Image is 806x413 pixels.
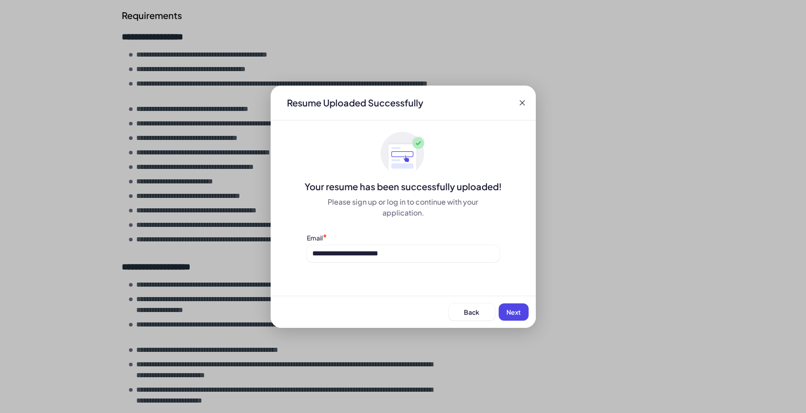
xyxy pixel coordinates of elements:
span: Back [464,308,479,316]
div: Please sign up or log in to continue with your application. [307,197,500,218]
div: Your resume has been successfully uploaded! [271,180,536,193]
label: Email [307,234,323,242]
span: Next [506,308,521,316]
button: Back [448,303,495,321]
button: Next [499,303,529,321]
img: ApplyedMaskGroup3.svg [381,131,426,177]
div: Resume Uploaded Successfully [280,96,430,109]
